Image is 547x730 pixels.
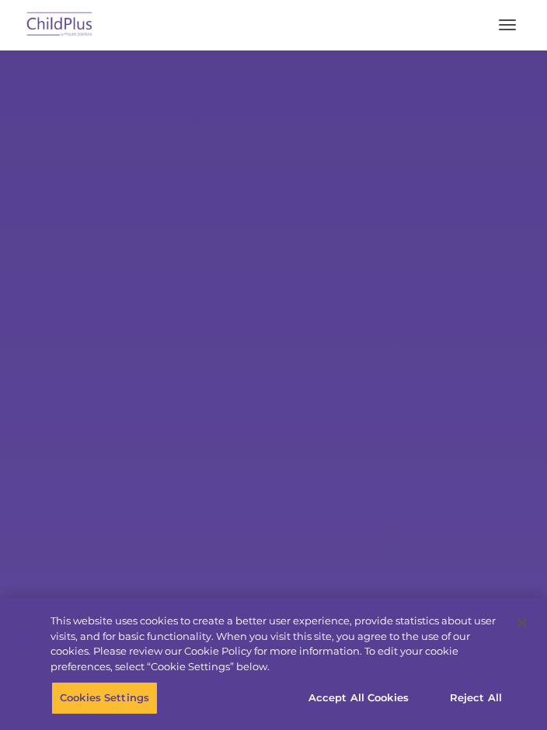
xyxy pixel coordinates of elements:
[23,7,96,43] img: ChildPlus by Procare Solutions
[300,682,417,714] button: Accept All Cookies
[51,682,158,714] button: Cookies Settings
[427,682,524,714] button: Reject All
[505,606,539,640] button: Close
[51,614,507,674] div: This website uses cookies to create a better user experience, provide statistics about user visit...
